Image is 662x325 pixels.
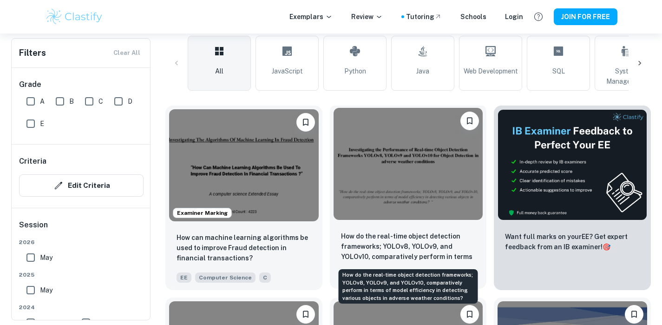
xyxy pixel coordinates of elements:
button: Please log in to bookmark exemplars [625,305,643,324]
p: Want full marks on your EE ? Get expert feedback from an IB examiner! [505,232,640,252]
span: Web Development [464,66,518,76]
img: Thumbnail [498,109,647,220]
p: How can machine learning algorithms be used to improve Fraud detection in financial transactions? [177,232,311,263]
a: Tutoring [406,12,442,22]
span: C [98,96,103,106]
img: Clastify logo [45,7,104,26]
h6: Filters [19,46,46,60]
button: Please log in to bookmark exemplars [460,112,479,130]
span: May [40,285,52,295]
a: Schools [460,12,486,22]
span: Python [344,66,366,76]
span: Java [416,66,429,76]
span: B [69,96,74,106]
a: Login [505,12,523,22]
span: System Management [599,66,654,86]
h6: Criteria [19,156,46,167]
span: E [40,119,44,129]
span: 2026 [19,238,144,246]
span: All [215,66,223,76]
button: Edit Criteria [19,174,144,197]
a: Examiner MarkingPlease log in to bookmark exemplarsHow can machine learning algorithms be used to... [165,106,322,290]
button: Please log in to bookmark exemplars [460,305,479,324]
span: EE [177,272,191,283]
div: How do the real-time object detection frameworks; YOLOv8, YOLOv9, and YOLOv10, comparatively perf... [339,269,478,304]
span: C [259,272,271,283]
button: JOIN FOR FREE [554,8,617,25]
button: Please log in to bookmark exemplars [296,305,315,324]
span: A [40,96,45,106]
span: May [40,252,52,263]
span: 🎯 [603,243,610,251]
a: Please log in to bookmark exemplarsHow do the real-time object detection frameworks; YOLOv8, YOLO... [330,106,487,290]
button: Please log in to bookmark exemplars [296,113,315,132]
span: Examiner Marking [173,209,231,217]
span: D [128,96,132,106]
span: JavaScript [272,66,303,76]
img: Computer Science EE example thumbnail: How do the real-time object detection fr [334,108,483,220]
img: Computer Science EE example thumbnail: How can machine learning algorithms be u [169,109,319,221]
p: Exemplars [289,12,333,22]
span: Computer Science [195,272,256,283]
span: SQL [552,66,565,76]
p: How do the real-time object detection frameworks; YOLOv8, YOLOv9, and YOLOv10, comparatively perf... [341,231,476,263]
a: ThumbnailWant full marks on yourEE? Get expert feedback from an IB examiner! [494,106,651,290]
span: 2025 [19,271,144,279]
h6: Grade [19,79,144,90]
p: Review [351,12,383,22]
button: Help and Feedback [531,9,546,25]
h6: Session [19,219,144,238]
span: 2024 [19,303,144,312]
